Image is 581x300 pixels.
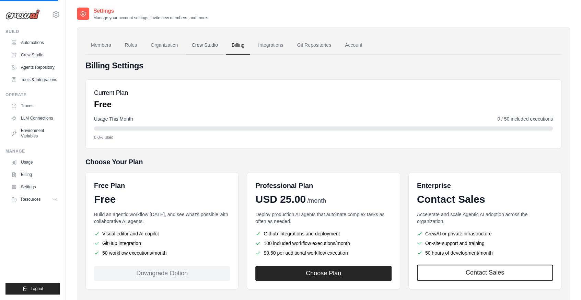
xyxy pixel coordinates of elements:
[85,36,116,55] a: Members
[85,60,561,71] h4: Billing Settings
[8,100,60,111] a: Traces
[94,249,230,256] li: 50 workflow executions/month
[5,283,60,295] button: Logout
[5,29,60,34] div: Build
[255,249,391,256] li: $0.50 per additional workflow execution
[339,36,368,55] a: Account
[8,37,60,48] a: Automations
[8,169,60,180] a: Billing
[417,193,553,205] div: Contact Sales
[226,36,250,55] a: Billing
[31,286,43,291] span: Logout
[5,148,60,154] div: Manage
[94,115,133,122] span: Usage This Month
[5,92,60,98] div: Operate
[94,181,125,190] h6: Free Plan
[497,115,553,122] span: 0 / 50 included executions
[8,49,60,60] a: Crew Studio
[255,181,313,190] h6: Professional Plan
[21,197,40,202] span: Resources
[94,135,114,140] span: 0.0% used
[417,249,553,256] li: 50 hours of development/month
[85,157,561,167] h5: Choose Your Plan
[417,181,553,190] h6: Enterprise
[547,267,581,300] iframe: Chat Widget
[8,157,60,168] a: Usage
[8,125,60,142] a: Environment Variables
[417,240,553,247] li: On-site support and training
[94,211,230,225] p: Build an agentic workflow [DATE], and see what's possible with collaborative AI agents.
[94,88,128,98] h5: Current Plan
[417,211,553,225] p: Accelerate and scale Agentic AI adoption across the organization.
[291,36,337,55] a: Git Repositories
[145,36,183,55] a: Organization
[417,230,553,237] li: CrewAI or private infrastructure
[94,240,230,247] li: GitHub integration
[5,9,40,20] img: Logo
[8,113,60,124] a: LLM Connections
[186,36,223,55] a: Crew Studio
[94,193,230,205] div: Free
[8,181,60,192] a: Settings
[253,36,289,55] a: Integrations
[255,193,306,205] span: USD 25.00
[119,36,142,55] a: Roles
[93,15,208,21] p: Manage your account settings, invite new members, and more.
[94,99,128,110] p: Free
[255,266,391,281] button: Choose Plan
[255,211,391,225] p: Deploy production AI agents that automate complex tasks as often as needed.
[255,230,391,237] li: Github Integrations and deployment
[94,230,230,237] li: Visual editor and AI copilot
[8,194,60,205] button: Resources
[8,62,60,73] a: Agents Repository
[255,240,391,247] li: 100 included workflow executions/month
[8,74,60,85] a: Tools & Integrations
[307,196,326,205] span: /month
[93,7,208,15] h2: Settings
[417,265,553,281] a: Contact Sales
[94,266,230,281] div: Downgrade Option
